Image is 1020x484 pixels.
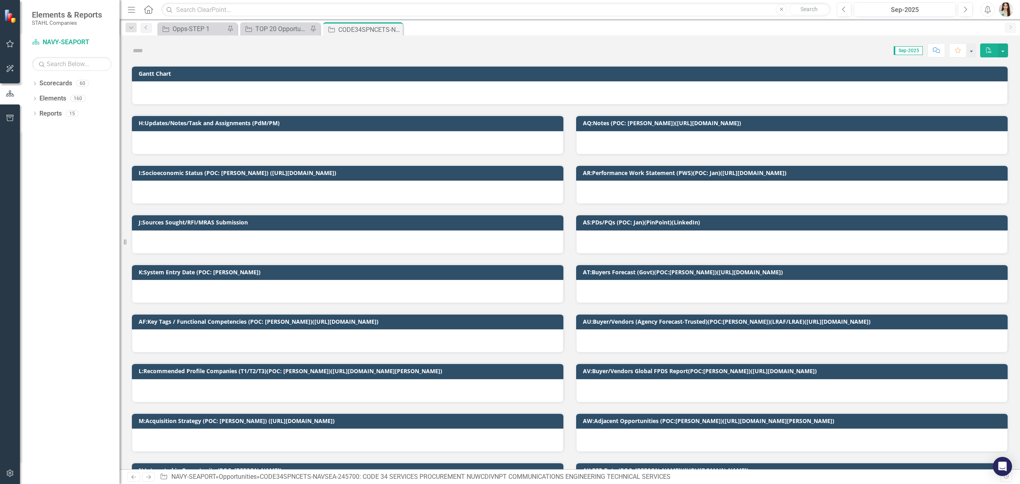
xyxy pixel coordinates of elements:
[242,24,308,34] a: TOP 20 Opportunities ([DATE] Process)
[800,6,818,12] span: Search
[583,170,1004,176] h3: AR:Performance Work Statement (PWS)(POC: Jan)([URL][DOMAIN_NAME])
[583,269,1004,275] h3: AT:Buyers Forecast (Govt)(POC:[PERSON_NAME])([URL][DOMAIN_NAME])
[32,10,102,20] span: Elements & Reports
[66,110,78,117] div: 15
[993,457,1012,476] div: Open Intercom Messenger
[32,20,102,26] small: STAHL Companies
[219,473,257,480] a: Opportunities
[70,95,86,102] div: 160
[32,57,112,71] input: Search Below...
[789,4,829,15] button: Search
[139,120,559,126] h3: H:Updates/Notes/Task and Assignments (PdM/PM)
[39,79,72,88] a: Scorecards
[255,24,308,34] div: TOP 20 Opportunities ([DATE] Process)
[139,219,559,225] h3: J:Sources Sought/RFI/MRAS Submission
[139,269,559,275] h3: K:System Entry Date (POC: [PERSON_NAME])
[583,467,1004,473] h3: AX:RFP Date (POC: [PERSON_NAME])([URL][DOMAIN_NAME])
[76,80,89,87] div: 60
[894,46,923,55] span: Sep-2025
[4,9,18,23] img: ClearPoint Strategy
[583,368,1004,374] h3: AV:Buyer/Vendors Global FPDS Report(POC:[PERSON_NAME])([URL][DOMAIN_NAME])
[583,219,1004,225] h3: AS:PDs/PQs (POC: Jan)(PinPoint)(LinkedIn)
[171,473,216,480] a: NAVY-SEAPORT
[857,5,953,15] div: Sep-2025
[260,473,671,480] div: CODE34SPNCETS-NAVSEA-245700: CODE 34 SERVICES PROCUREMENT NUWCDIVNPT COMMUNICATIONS ENGINEERING T...
[583,319,1004,325] h3: AU:Buyer/Vendors (Agency Forecast-Trusted)(POC:[PERSON_NAME])(LRAF/LRAE)([URL][DOMAIN_NAME])
[139,418,559,424] h3: M:Acquisition Strategy (POC: [PERSON_NAME]) ([URL][DOMAIN_NAME])
[338,25,401,35] div: CODE34SPNCETS-NAVSEA-245700: CODE 34 SERVICES PROCUREMENT NUWCDIVNPT COMMUNICATIONS ENGINEERING T...
[173,24,225,34] div: Opps-STEP 1
[999,2,1013,17] img: Janieva Castro
[39,94,66,103] a: Elements
[139,368,559,374] h3: L:Recommended Profile Companies (T1/T2/T3)(POC: [PERSON_NAME])([URL][DOMAIN_NAME][PERSON_NAME])
[161,3,831,17] input: Search ClearPoint...
[139,319,559,325] h3: AF:Key Tags / Functional Competencies (POC: [PERSON_NAME])([URL][DOMAIN_NAME])
[854,2,956,17] button: Sep-2025
[139,71,1004,77] h3: Gantt Chart
[160,472,1000,482] div: » »
[32,38,112,47] a: NAVY-SEAPORT
[139,170,559,176] h3: I:Socioeconomic Status (POC: [PERSON_NAME]) ([URL][DOMAIN_NAME])
[583,418,1004,424] h3: AW:Adjacent Opportunities (POC:[PERSON_NAME])([URL][DOMAIN_NAME][PERSON_NAME])
[131,44,144,57] img: Not Defined
[159,24,225,34] a: Opps-STEP 1
[139,467,559,473] h3: N:Interested in Opportunity (POC: [PERSON_NAME])
[39,109,62,118] a: Reports
[583,120,1004,126] h3: AQ:Notes (POC: [PERSON_NAME])([URL][DOMAIN_NAME])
